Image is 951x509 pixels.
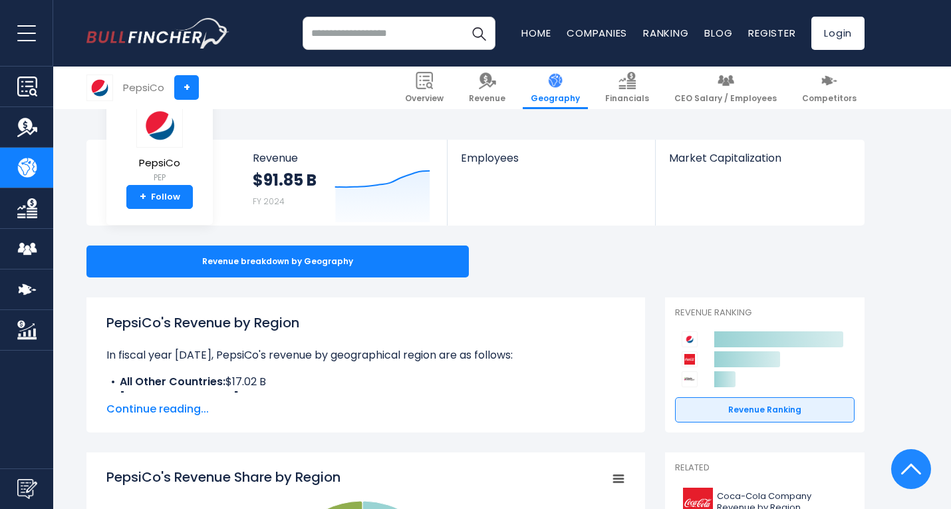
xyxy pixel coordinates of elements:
[748,26,795,40] a: Register
[136,158,183,169] span: PepsiCo
[666,67,785,109] a: CEO Salary / Employees
[106,390,625,406] li: $1.77 B
[136,103,183,148] img: PEP logo
[174,75,199,100] a: +
[811,17,865,50] a: Login
[794,67,865,109] a: Competitors
[123,80,164,95] div: PepsiCo
[106,347,625,363] p: In fiscal year [DATE], PepsiCo's revenue by geographical region are as follows:
[86,18,229,49] img: bullfincher logo
[462,17,495,50] button: Search
[461,152,641,164] span: Employees
[397,67,452,109] a: Overview
[120,390,241,405] b: [GEOGRAPHIC_DATA]:
[675,462,855,474] p: Related
[106,313,625,333] h1: PepsiCo's Revenue by Region
[704,26,732,40] a: Blog
[106,468,340,486] tspan: PepsiCo's Revenue Share by Region
[126,185,193,209] a: +Follow
[86,246,469,277] div: Revenue breakdown by Geography
[253,196,285,207] small: FY 2024
[682,351,698,367] img: Coca-Cola Company competitors logo
[136,172,183,184] small: PEP
[86,18,229,49] a: Go to homepage
[461,67,513,109] a: Revenue
[597,67,657,109] a: Financials
[682,331,698,347] img: PepsiCo competitors logo
[643,26,688,40] a: Ranking
[405,93,444,104] span: Overview
[656,140,863,187] a: Market Capitalization
[675,397,855,423] a: Revenue Ranking
[253,170,317,190] strong: $91.85 B
[802,93,857,104] span: Competitors
[531,93,580,104] span: Geography
[674,93,777,104] span: CEO Salary / Employees
[140,191,146,203] strong: +
[106,374,625,390] li: $17.02 B
[605,93,649,104] span: Financials
[87,75,112,100] img: PEP logo
[669,152,850,164] span: Market Capitalization
[521,26,551,40] a: Home
[523,67,588,109] a: Geography
[120,374,225,389] b: All Other Countries:
[469,93,505,104] span: Revenue
[675,307,855,319] p: Revenue Ranking
[682,371,698,387] img: Keurig Dr Pepper competitors logo
[567,26,627,40] a: Companies
[253,152,434,164] span: Revenue
[106,401,625,417] span: Continue reading...
[448,140,654,187] a: Employees
[239,140,448,226] a: Revenue $91.85 B FY 2024
[136,102,184,186] a: PepsiCo PEP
